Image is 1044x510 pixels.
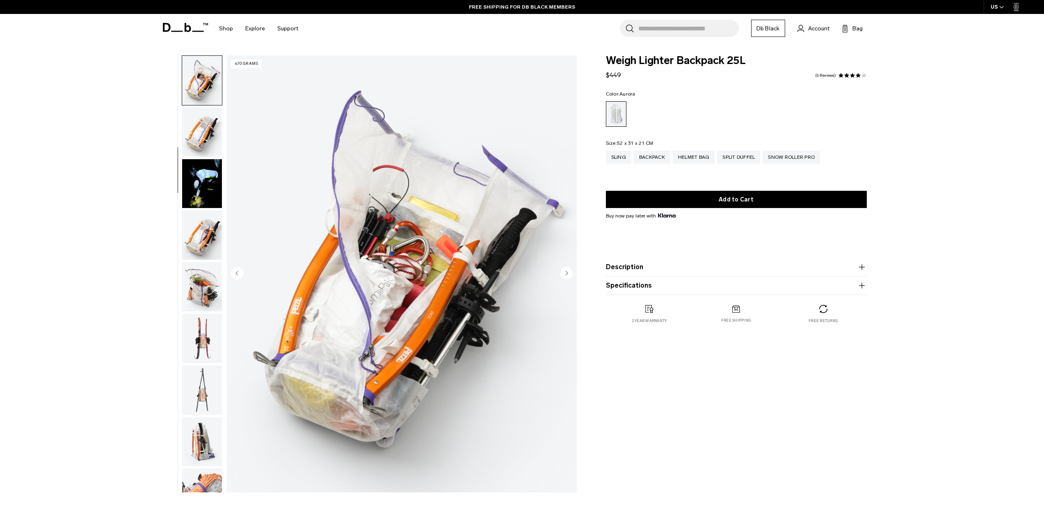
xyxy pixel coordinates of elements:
[469,3,575,11] a: FREE SHIPPING FOR DB BLACK MEMBERS
[606,212,676,220] span: Buy now pay later with
[606,71,621,79] span: $449
[606,91,635,96] legend: Color:
[227,55,577,492] img: Weigh_Lighter_Backpack_25L_4.png
[658,213,676,217] img: {"height" => 20, "alt" => "Klarna"}
[182,56,222,105] img: Weigh_Lighter_Backpack_25L_4.png
[797,23,829,33] a: Account
[842,23,863,33] button: Bag
[606,262,867,272] button: Description
[182,210,222,260] button: Weigh_Lighter_Backpack_25L_6.png
[182,417,222,467] img: Weigh_Lighter_Backpack_25L_10.png
[182,313,222,364] button: Weigh_Lighter_Backpack_25L_8.png
[673,151,715,164] a: Helmet Bag
[277,14,298,43] a: Support
[606,55,867,66] span: Weigh Lighter Backpack 25L
[619,91,635,97] span: Aurora
[717,151,760,164] a: Split Duffel
[634,151,670,164] a: Backpack
[182,159,222,208] img: Weigh Lighter Backpack 25L Aurora
[231,59,262,68] p: 470 grams
[606,141,653,146] legend: Size:
[815,73,836,78] a: 6 reviews
[182,210,222,260] img: Weigh_Lighter_Backpack_25L_6.png
[245,14,265,43] a: Explore
[182,262,222,312] button: Weigh_Lighter_Backpack_25L_7.png
[182,365,222,415] button: Weigh_Lighter_Backpack_25L_9.png
[182,314,222,363] img: Weigh_Lighter_Backpack_25L_8.png
[182,366,222,415] img: Weigh_Lighter_Backpack_25L_9.png
[182,107,222,157] img: Weigh_Lighter_Backpack_25L_5.png
[852,24,863,33] span: Bag
[632,318,667,324] p: 2 year warranty
[219,14,233,43] a: Shop
[182,159,222,209] button: Weigh Lighter Backpack 25L Aurora
[606,281,867,290] button: Specifications
[809,318,838,324] p: Free returns
[560,267,573,281] button: Next slide
[721,318,751,323] p: Free shipping
[182,262,222,311] img: Weigh_Lighter_Backpack_25L_7.png
[231,267,243,281] button: Previous slide
[763,151,820,164] a: Snow Roller Pro
[606,101,626,127] a: Aurora
[227,55,577,492] li: 5 / 18
[182,107,222,157] button: Weigh_Lighter_Backpack_25L_5.png
[617,140,653,146] span: 52 x 31 x 21 CM
[606,191,867,208] button: Add to Cart
[182,55,222,105] button: Weigh_Lighter_Backpack_25L_4.png
[751,20,785,37] a: Db Black
[808,24,829,33] span: Account
[213,14,304,43] nav: Main Navigation
[606,151,631,164] a: Sling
